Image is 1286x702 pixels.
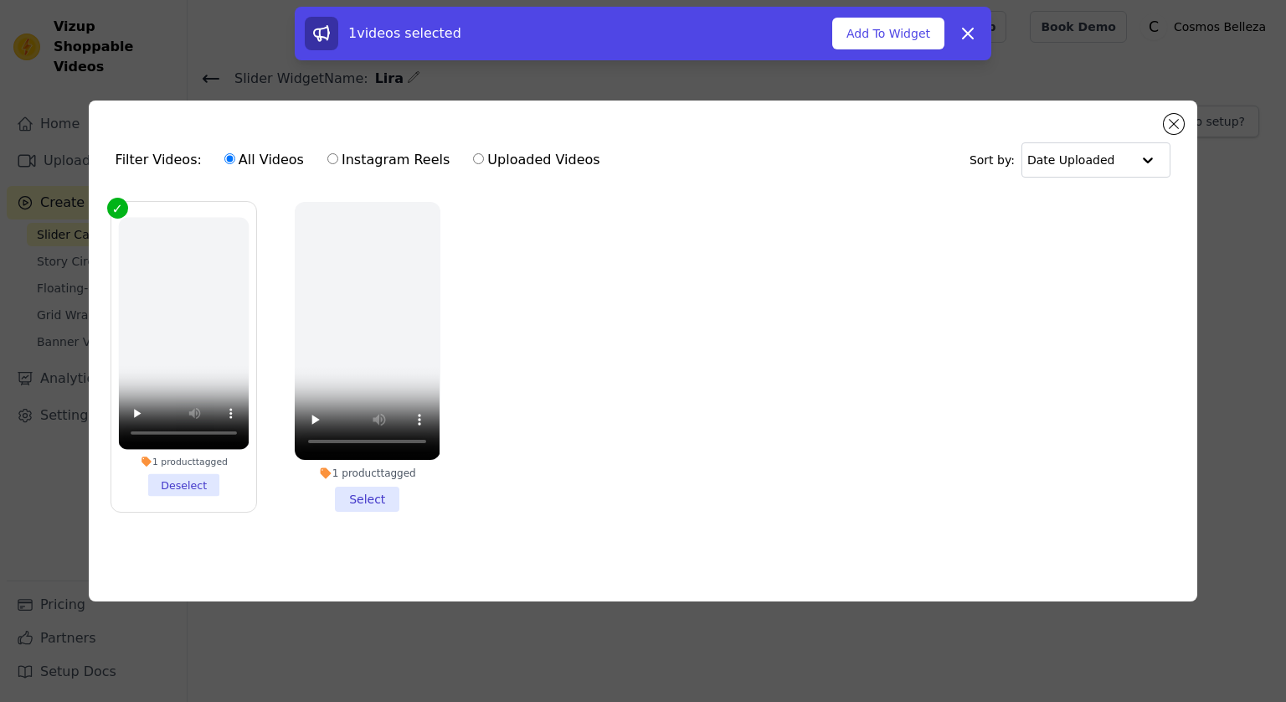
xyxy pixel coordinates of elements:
div: 1 product tagged [295,467,440,480]
label: Instagram Reels [327,149,450,171]
div: 1 product tagged [118,456,249,467]
button: Add To Widget [832,18,944,49]
span: 1 videos selected [348,25,461,41]
label: Uploaded Videos [472,149,600,171]
button: Close modal [1164,114,1184,134]
div: Filter Videos: [116,141,610,179]
div: Sort by: [970,142,1171,178]
label: All Videos [224,149,305,171]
